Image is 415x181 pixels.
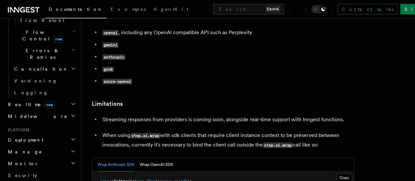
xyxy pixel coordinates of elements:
[102,55,125,60] code: anthropic
[213,4,284,14] button: Search...Ctrl+K
[11,66,68,72] span: Cancellation
[102,79,132,84] code: azure-openai
[5,101,55,108] span: Realtime
[102,42,118,48] code: gemini
[49,7,103,12] span: Documentation
[45,2,107,18] a: Documentation
[5,113,68,120] span: Middleware
[5,127,30,133] span: Platform
[111,7,146,12] span: Examples
[11,45,77,63] button: Errors & Retries
[263,143,293,148] code: step.ai.wrap
[265,6,280,12] kbd: Ctrl+K
[8,173,37,178] span: Security
[102,115,354,124] p: Streaming responses from providers is coming soon, alongside real-time support with Inngest funct...
[5,148,42,155] span: Manage
[311,5,327,13] button: Toggle dark mode
[11,26,77,45] button: Flow Controlnew
[97,158,135,171] button: Wrap Anthropic SDK
[11,63,77,75] button: Cancellation
[11,29,72,42] span: Flow Control
[5,99,77,110] button: Realtimenew
[53,35,64,43] span: new
[102,67,114,72] code: grok
[5,158,77,170] button: Monitor
[14,78,57,83] span: Versioning
[11,75,77,87] a: Versioning
[5,137,43,143] span: Deployment
[44,101,55,108] span: new
[102,30,118,36] code: openai
[11,47,71,60] span: Errors & Retries
[14,90,48,95] span: Logging
[5,110,77,122] button: Middleware
[107,2,150,18] a: Examples
[5,134,77,146] button: Deployment
[338,4,398,14] a: Contact sales
[92,99,123,108] a: Limitations
[150,2,192,18] a: AgentKit
[154,7,188,12] span: AgentKit
[100,28,354,37] li: , including any OpenAI compatible API such as Perplexity
[5,160,39,167] span: Monitor
[140,158,173,171] button: Wrap OpenAI SDK
[5,146,77,158] button: Manage
[102,131,354,150] p: When using with sdk clients that require client instance context to be preserved between invocati...
[130,133,160,139] code: step.ai.wrap
[11,87,77,99] a: Logging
